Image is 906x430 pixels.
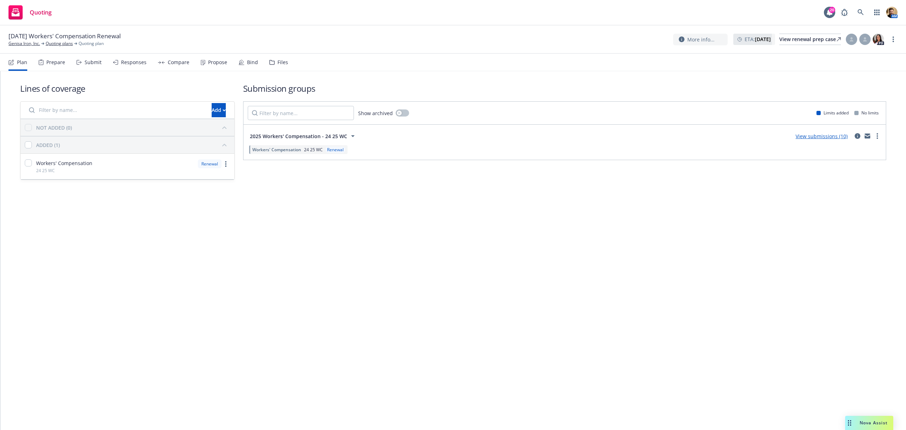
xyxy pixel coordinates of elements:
[889,35,898,44] a: more
[853,132,862,140] a: circleInformation
[248,129,359,143] button: 2025 Workers' Compensation - 24 25 WC
[248,106,354,120] input: Filter by name...
[36,124,72,131] div: NOT ADDED (0)
[46,40,73,47] a: Quoting plans
[222,160,230,168] a: more
[20,83,235,94] h1: Lines of coverage
[36,139,230,151] button: ADDED (1)
[863,132,872,140] a: mail
[755,36,771,43] strong: [DATE]
[845,416,893,430] button: Nova Assist
[829,7,835,13] div: 20
[121,60,147,65] div: Responses
[36,159,92,167] span: Workers' Compensation
[796,133,848,140] a: View submissions (10)
[250,132,347,140] span: 2025 Workers' Compensation - 24 25 WC
[816,110,849,116] div: Limits added
[870,5,884,19] a: Switch app
[886,7,898,18] img: photo
[36,141,60,149] div: ADDED (1)
[85,60,102,65] div: Submit
[745,35,771,43] span: ETA :
[837,5,851,19] a: Report a Bug
[673,34,728,45] button: More info...
[860,420,888,426] span: Nova Assist
[208,60,227,65] div: Propose
[845,416,854,430] div: Drag to move
[687,36,715,43] span: More info...
[8,40,40,47] a: Genisa Iron, Inc.
[252,147,301,153] span: Workers' Compensation
[17,60,27,65] div: Plan
[854,5,868,19] a: Search
[326,147,345,153] div: Renewal
[168,60,189,65] div: Compare
[198,159,222,168] div: Renewal
[6,2,55,22] a: Quoting
[277,60,288,65] div: Files
[8,32,121,40] span: [DATE] Workers' Compensation Renewal
[304,147,323,153] span: 24 25 WC
[36,122,230,133] button: NOT ADDED (0)
[873,132,882,140] a: more
[358,109,393,117] span: Show archived
[854,110,879,116] div: No limits
[247,60,258,65] div: Bind
[212,103,226,117] button: Add
[25,103,207,117] input: Filter by name...
[243,83,886,94] h1: Submission groups
[873,34,884,45] img: photo
[36,168,55,174] span: 24 25 WC
[30,10,52,15] span: Quoting
[46,60,65,65] div: Prepare
[79,40,104,47] span: Quoting plan
[779,34,841,45] a: View renewal prep case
